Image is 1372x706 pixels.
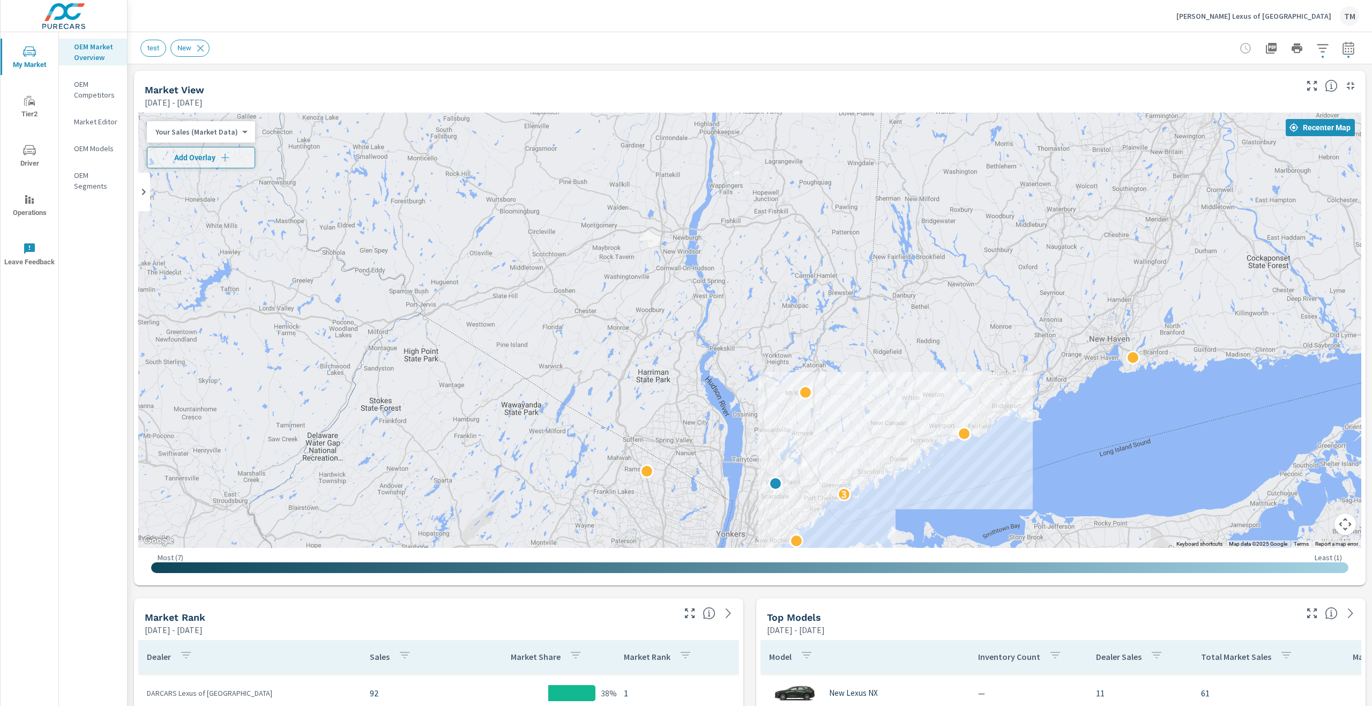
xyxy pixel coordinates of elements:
[4,193,55,219] span: Operations
[1334,514,1356,535] button: Map camera controls
[1312,38,1333,59] button: Apply Filters
[4,45,55,71] span: My Market
[1176,540,1222,548] button: Keyboard shortcuts
[74,41,118,63] p: OEM Market Overview
[841,488,847,501] p: 3
[1286,38,1308,59] button: Print Report
[171,44,198,52] span: New
[59,114,127,130] div: Market Editor
[59,167,127,194] div: OEM Segments
[147,127,247,137] div: Your Sales (Market Data)
[978,651,1040,662] p: Inventory Count
[1290,123,1351,132] span: Recenter Map
[74,170,118,191] p: OEM Segments
[1294,541,1309,547] a: Terms (opens in new tab)
[152,152,250,163] span: Add Overlay
[511,651,561,662] p: Market Share
[141,44,166,52] span: test
[1261,38,1282,59] button: "Export Report to PDF"
[170,40,210,57] div: New
[145,84,204,95] h5: Market View
[1342,77,1359,94] button: Minimize Widget
[1,32,58,279] div: nav menu
[1229,541,1287,547] span: Map data ©2025 Google
[767,612,821,623] h5: Top Models
[703,607,715,620] span: Market Rank shows you how you rank, in terms of sales, to other dealerships in your market. “Mark...
[601,687,617,700] p: 38%
[1201,687,1315,700] p: 61
[370,687,473,700] p: 92
[1325,607,1338,620] span: Find the biggest opportunities within your model lineup nationwide. [Source: Market registration ...
[59,39,127,65] div: OEM Market Overview
[1315,553,1342,562] p: Least ( 1 )
[1303,77,1321,94] button: Make Fullscreen
[74,116,118,127] p: Market Editor
[141,534,176,548] a: Open this area in Google Maps (opens a new window)
[147,651,171,662] p: Dealer
[145,96,203,109] p: [DATE] - [DATE]
[155,127,238,137] p: Your Sales (Market Data)
[1096,651,1142,662] p: Dealer Sales
[1176,11,1331,21] p: [PERSON_NAME] Lexus of [GEOGRAPHIC_DATA]
[1315,541,1358,547] a: Report a map error
[720,605,737,622] a: See more details in report
[624,651,670,662] p: Market Rank
[769,651,792,662] p: Model
[1286,119,1355,136] button: Recenter Map
[4,94,55,121] span: Tier2
[59,76,127,103] div: OEM Competitors
[1340,6,1359,26] div: TM
[1342,605,1359,622] a: See more details in report
[4,144,55,170] span: Driver
[1338,38,1359,59] button: Select Date Range
[370,651,390,662] p: Sales
[147,147,255,168] button: Add Overlay
[1201,651,1271,662] p: Total Market Sales
[829,688,878,698] p: New Lexus NX
[681,605,698,622] button: Make Fullscreen
[767,623,825,636] p: [DATE] - [DATE]
[624,687,730,700] p: 1
[4,242,55,269] span: Leave Feedback
[141,534,176,548] img: Google
[1325,79,1338,92] span: Find the biggest opportunities in your market for your inventory. Understand by postal code where...
[74,79,118,100] p: OEM Competitors
[1096,687,1184,700] p: 11
[978,687,1079,700] p: —
[147,688,353,698] p: DARCARS Lexus of [GEOGRAPHIC_DATA]
[74,143,118,154] p: OEM Models
[158,553,183,562] p: Most ( 7 )
[145,612,205,623] h5: Market Rank
[1303,605,1321,622] button: Make Fullscreen
[145,623,203,636] p: [DATE] - [DATE]
[59,140,127,157] div: OEM Models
